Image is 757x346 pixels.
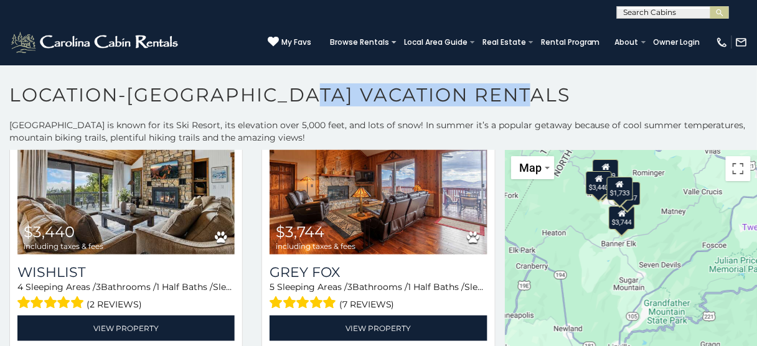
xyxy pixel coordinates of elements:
a: Real Estate [476,34,532,51]
span: 3 [347,281,352,292]
span: 5 [270,281,275,292]
span: (7 reviews) [339,296,395,312]
a: Browse Rentals [324,34,395,51]
a: My Favs [268,36,311,49]
button: Change map style [511,156,555,179]
a: Owner Login [647,34,707,51]
span: $3,744 [276,223,324,241]
a: Rental Program [535,34,606,51]
span: $3,440 [24,223,75,241]
span: (2 reviews) [87,296,143,312]
a: Wishlist $3,440 including taxes & fees [17,109,235,255]
div: Sleeping Areas / Bathrooms / Sleeps: [270,281,487,312]
div: $3,744 [609,206,635,230]
span: 3 [96,281,101,292]
a: Grey Fox $3,744 including taxes & fees [270,109,487,255]
span: 1 Half Baths / [408,281,464,292]
img: White-1-2.png [9,30,182,55]
a: About [609,34,645,51]
img: Wishlist [17,109,235,255]
span: Map [520,161,542,174]
img: phone-regular-white.png [716,36,728,49]
a: View Property [270,316,487,341]
img: mail-regular-white.png [735,36,748,49]
img: Grey Fox [270,109,487,255]
a: View Property [17,316,235,341]
div: $3,440 [586,171,613,194]
div: $2,199 [593,159,619,183]
a: Grey Fox [270,264,487,281]
button: Toggle fullscreen view [726,156,751,181]
div: $1,733 [607,177,633,200]
div: $3,337 [615,181,641,205]
span: My Favs [281,37,311,48]
div: Sleeping Areas / Bathrooms / Sleeps: [17,281,235,312]
a: Wishlist [17,264,235,281]
span: 1 Half Baths / [156,281,213,292]
span: 4 [17,281,23,292]
span: including taxes & fees [276,242,355,250]
span: including taxes & fees [24,242,103,250]
a: Local Area Guide [398,34,474,51]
